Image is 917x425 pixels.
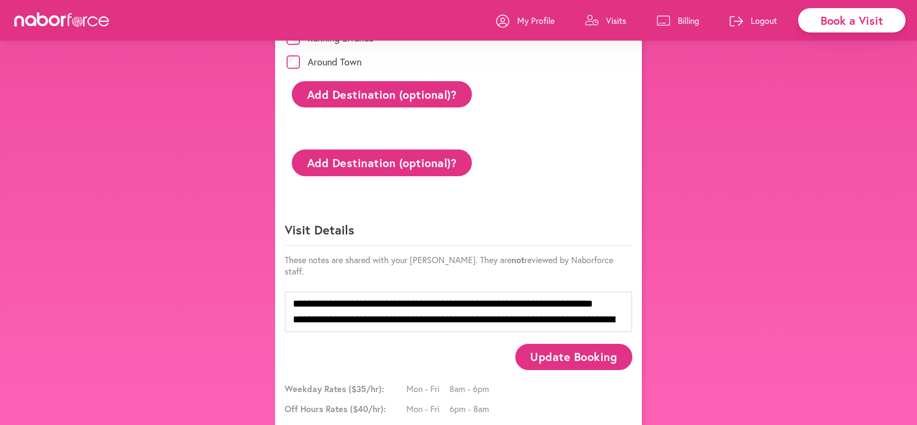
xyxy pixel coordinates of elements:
div: Book a Visit [798,8,906,32]
p: Logout [751,15,777,26]
span: Mon - Fri [406,403,449,414]
p: These notes are shared with your [PERSON_NAME]. They are reviewed by Naborforce staff. [285,254,632,277]
a: Visits [585,6,626,35]
a: Logout [730,6,777,35]
p: My Profile [517,15,554,26]
p: Visit Details [285,222,632,245]
strong: not [512,254,524,266]
a: Billing [657,6,699,35]
label: Running Errands [308,33,373,43]
label: Around Town [308,57,362,67]
button: Add Destination (optional)? [292,149,472,176]
p: Billing [678,15,699,26]
span: ($ 35 /hr): [349,383,384,394]
p: Visits [606,15,626,26]
button: Add Destination (optional)? [292,81,472,107]
button: Update Booking [515,344,632,370]
span: 6pm - 8am [449,403,492,414]
span: ($ 40 /hr): [350,403,386,414]
span: 8am - 6pm [449,383,492,394]
a: My Profile [496,6,554,35]
span: Weekday Rates [285,383,404,394]
span: Mon - Fri [406,383,449,394]
span: Off Hours Rates [285,403,404,414]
